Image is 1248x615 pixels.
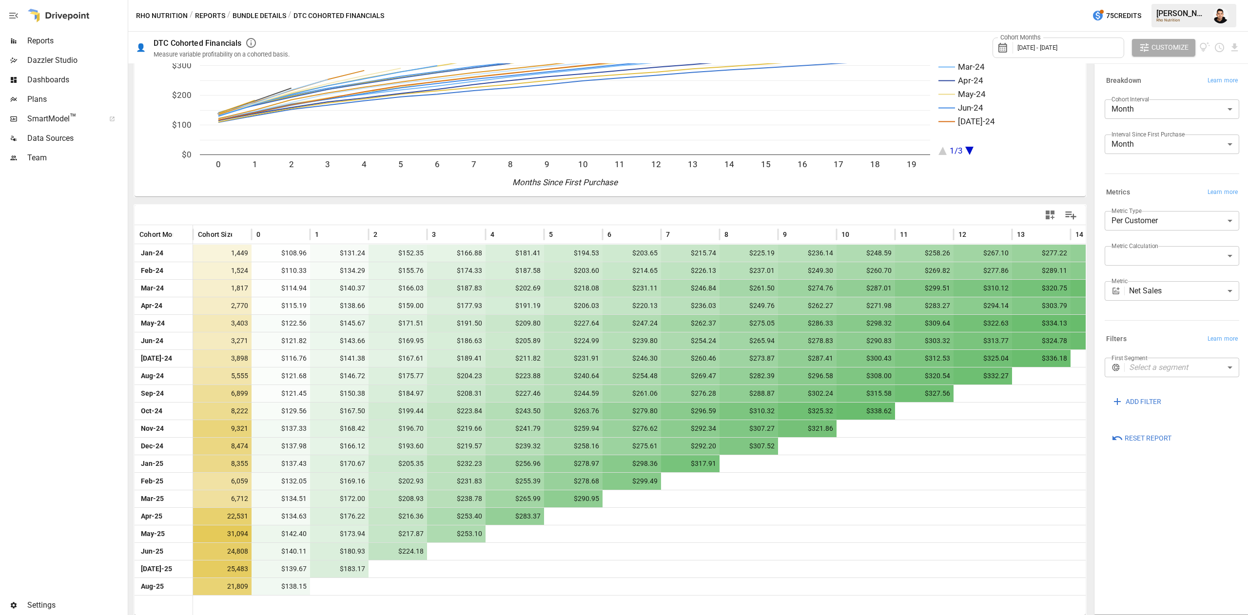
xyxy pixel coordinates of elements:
[958,297,1010,314] span: $294.14
[256,438,308,455] span: $137.98
[315,332,367,349] span: $143.66
[490,350,542,367] span: $211.82
[139,297,188,314] span: Apr-24
[950,146,963,155] text: 1/3
[174,228,188,241] button: Sort
[1111,95,1149,103] label: Cohort Interval
[900,385,952,402] span: $327.56
[1229,42,1240,53] button: Download report
[1106,334,1127,345] h6: Filters
[432,350,484,367] span: $189.41
[1125,432,1171,444] span: Reset Report
[666,297,718,314] span: $236.03
[666,245,718,262] span: $215.74
[373,438,425,455] span: $193.60
[724,385,776,402] span: $288.87
[315,367,367,384] span: $146.72
[549,332,601,349] span: $224.99
[688,159,698,169] text: 13
[870,159,880,169] text: 18
[607,230,611,239] span: 6
[198,420,250,437] span: 9,321
[549,367,601,384] span: $240.64
[373,280,425,297] span: $166.03
[724,245,776,262] span: $225.19
[27,94,126,105] span: Plans
[233,228,247,241] button: Sort
[1105,430,1178,447] button: Reset Report
[253,159,257,169] text: 1
[432,315,484,332] span: $191.50
[490,315,542,332] span: $209.80
[549,403,601,420] span: $263.76
[761,159,771,169] text: 15
[256,245,308,262] span: $108.96
[783,350,835,367] span: $287.41
[1026,228,1039,241] button: Sort
[841,245,893,262] span: $248.59
[1111,207,1142,215] label: Metric Type
[907,159,916,169] text: 19
[1156,18,1207,22] div: Rho Nutrition
[671,228,684,241] button: Sort
[798,159,807,169] text: 16
[841,403,893,420] span: $338.62
[724,159,734,169] text: 14
[198,385,250,402] span: 6,899
[549,245,601,262] span: $194.53
[490,420,542,437] span: $241.79
[666,315,718,332] span: $262.37
[1214,42,1225,53] button: Schedule report
[172,90,192,100] text: $200
[432,438,484,455] span: $219.57
[783,420,835,437] span: $321.86
[1017,350,1069,367] span: $336.18
[490,332,542,349] span: $205.89
[834,159,843,169] text: 17
[490,230,494,239] span: 4
[490,385,542,402] span: $227.46
[1213,8,1228,23] img: Francisco Sanchez
[320,228,333,241] button: Sort
[490,262,542,279] span: $187.58
[432,245,484,262] span: $166.88
[490,280,542,297] span: $202.69
[783,297,835,314] span: $262.27
[607,350,659,367] span: $246.30
[724,332,776,349] span: $265.94
[1017,280,1069,297] span: $320.75
[315,315,367,332] span: $145.67
[1017,332,1069,349] span: $324.78
[958,116,995,126] text: [DATE]-24
[841,230,849,239] span: 10
[198,262,250,279] span: 1,524
[958,262,1010,279] span: $277.86
[289,159,294,169] text: 2
[549,297,601,314] span: $206.03
[1126,396,1161,408] span: ADD FILTER
[1060,204,1082,226] button: Manage Columns
[783,245,835,262] span: $236.14
[1151,41,1189,54] span: Customize
[373,332,425,349] span: $169.95
[432,262,484,279] span: $174.33
[900,262,952,279] span: $269.82
[1111,242,1158,250] label: Metric Calculation
[607,280,659,297] span: $231.11
[256,385,308,402] span: $121.45
[1075,280,1127,297] span: $333.90
[666,420,718,437] span: $292.34
[256,403,308,420] span: $129.56
[490,297,542,314] span: $191.19
[373,420,425,437] span: $196.70
[900,280,952,297] span: $299.51
[325,159,330,169] text: 3
[998,33,1043,42] label: Cohort Months
[1105,211,1239,231] div: Per Customer
[958,245,1010,262] span: $267.10
[256,262,308,279] span: $110.33
[841,280,893,297] span: $287.01
[615,159,624,169] text: 11
[958,367,1010,384] span: $332.27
